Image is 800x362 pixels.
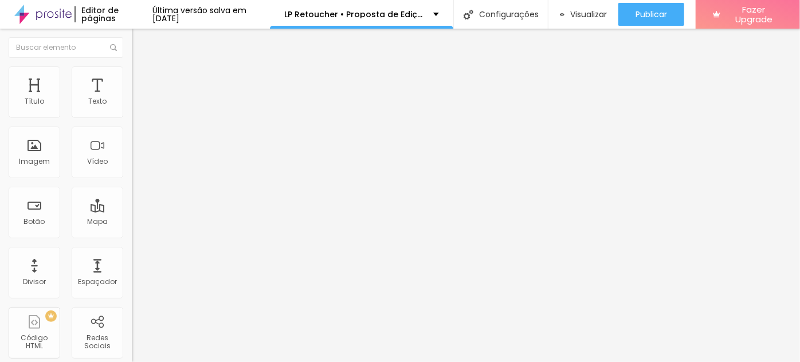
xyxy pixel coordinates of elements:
iframe: Editor [132,29,800,362]
button: Visualizar [548,3,618,26]
img: Icone [464,10,473,19]
div: Texto [88,97,107,105]
div: Imagem [19,158,50,166]
div: Mapa [87,218,108,226]
div: Redes Sociais [74,334,120,351]
span: Publicar [636,10,667,19]
div: Código HTML [11,334,57,351]
div: Última versão salva em [DATE] [152,6,270,22]
div: Vídeo [87,158,108,166]
div: Editor de páginas [74,6,152,22]
p: LP Retoucher • Proposta de Edição 2025 [284,10,425,18]
span: Fazer Upgrade [725,5,783,25]
img: view-1.svg [560,10,564,19]
div: Botão [24,218,45,226]
img: Icone [110,44,117,51]
span: Visualizar [570,10,607,19]
div: Espaçador [78,278,117,286]
div: Divisor [23,278,46,286]
input: Buscar elemento [9,37,123,58]
div: Título [25,97,44,105]
button: Publicar [618,3,684,26]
